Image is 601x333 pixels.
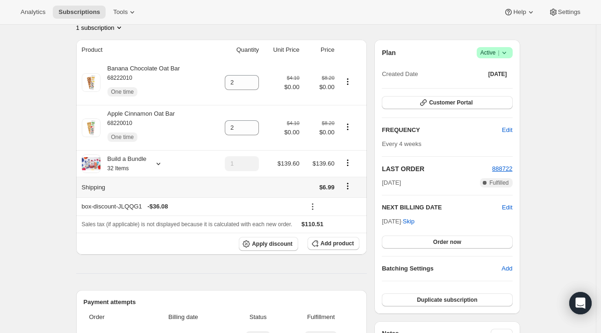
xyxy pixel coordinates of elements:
span: Analytics [21,8,45,16]
span: $110.51 [301,221,323,228]
button: Add product [308,237,359,250]
button: Duplicate subscription [382,293,512,306]
small: 68222010 [107,75,132,81]
span: Every 4 weeks [382,140,422,147]
span: Help [513,8,526,16]
button: Product actions [76,23,124,32]
button: Help [498,6,541,19]
span: $0.00 [305,128,335,137]
small: 68220010 [107,120,132,126]
span: [DATE] [382,178,401,187]
span: $6.99 [319,184,335,191]
h2: Payment attempts [84,298,360,307]
span: Order now [433,238,461,246]
th: Quantity [211,40,262,60]
span: $0.00 [284,83,300,92]
a: 888722 [492,165,512,172]
button: Product actions [340,76,355,87]
h6: Batching Settings [382,264,501,273]
small: $4.10 [287,75,300,81]
span: Created Date [382,69,418,79]
button: Settings [543,6,586,19]
button: Tools [107,6,143,19]
span: Add [501,264,512,273]
span: Active [480,48,509,57]
div: Open Intercom Messenger [569,292,592,314]
div: box-discount-JLQQG1 [82,202,300,211]
span: Settings [558,8,580,16]
button: Product actions [340,122,355,132]
button: Product actions [340,158,355,168]
span: Edit [502,125,512,135]
th: Product [76,40,212,60]
span: Fulfilled [489,179,508,187]
div: Apple Cinnamon Oat Bar [100,109,175,146]
span: - $36.08 [147,202,168,211]
th: Unit Price [262,40,302,60]
button: Edit [502,203,512,212]
button: 888722 [492,164,512,173]
button: Order now [382,236,512,249]
button: Apply discount [239,237,298,251]
span: $0.00 [305,83,335,92]
h2: FREQUENCY [382,125,502,135]
span: Duplicate subscription [417,296,477,304]
span: Sales tax (if applicable) is not displayed because it is calculated with each new order. [82,221,293,228]
th: Shipping [76,177,212,197]
span: Add product [321,240,354,247]
button: Skip [397,214,420,229]
span: | [498,49,499,56]
button: [DATE] [483,68,513,81]
small: $4.10 [287,120,300,126]
span: One time [111,133,134,141]
span: Customer Portal [429,99,472,106]
span: Billing date [138,312,228,322]
span: Fulfillment [288,312,354,322]
button: Customer Portal [382,96,512,109]
small: 32 Items [107,165,129,172]
h2: Plan [382,48,396,57]
span: Status [234,312,282,322]
small: $8.20 [322,120,335,126]
div: Build a Bundle [100,154,147,173]
h2: NEXT BILLING DATE [382,203,502,212]
div: Banana Chocolate Oat Bar [100,64,180,101]
button: Analytics [15,6,51,19]
img: product img [82,118,100,137]
span: Skip [403,217,415,226]
th: Price [302,40,337,60]
img: product img [82,73,100,92]
span: $139.60 [313,160,335,167]
span: One time [111,88,134,96]
h2: LAST ORDER [382,164,492,173]
span: [DATE] · [382,218,415,225]
span: [DATE] [488,70,507,78]
button: Edit [496,123,518,138]
button: Shipping actions [340,181,355,191]
button: Add [496,261,518,276]
th: Order [84,307,136,327]
button: Subscriptions [53,6,106,19]
span: Subscriptions [58,8,100,16]
span: Apply discount [252,240,293,248]
span: Tools [113,8,128,16]
small: $8.20 [322,75,335,81]
span: $0.00 [284,128,300,137]
span: $139.60 [278,160,300,167]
